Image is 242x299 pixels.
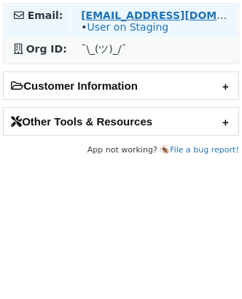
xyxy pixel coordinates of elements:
h2: Customer Information [4,72,238,99]
footer: App not working? 🪳 [3,143,239,158]
a: User on Staging [87,21,168,33]
h2: Other Tools & Resources [4,108,238,135]
span: • [81,21,168,33]
strong: Org ID: [26,43,67,55]
a: File a bug report! [170,145,239,155]
strong: Email: [28,9,63,21]
span: ¯\_(ツ)_/¯ [81,43,126,55]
